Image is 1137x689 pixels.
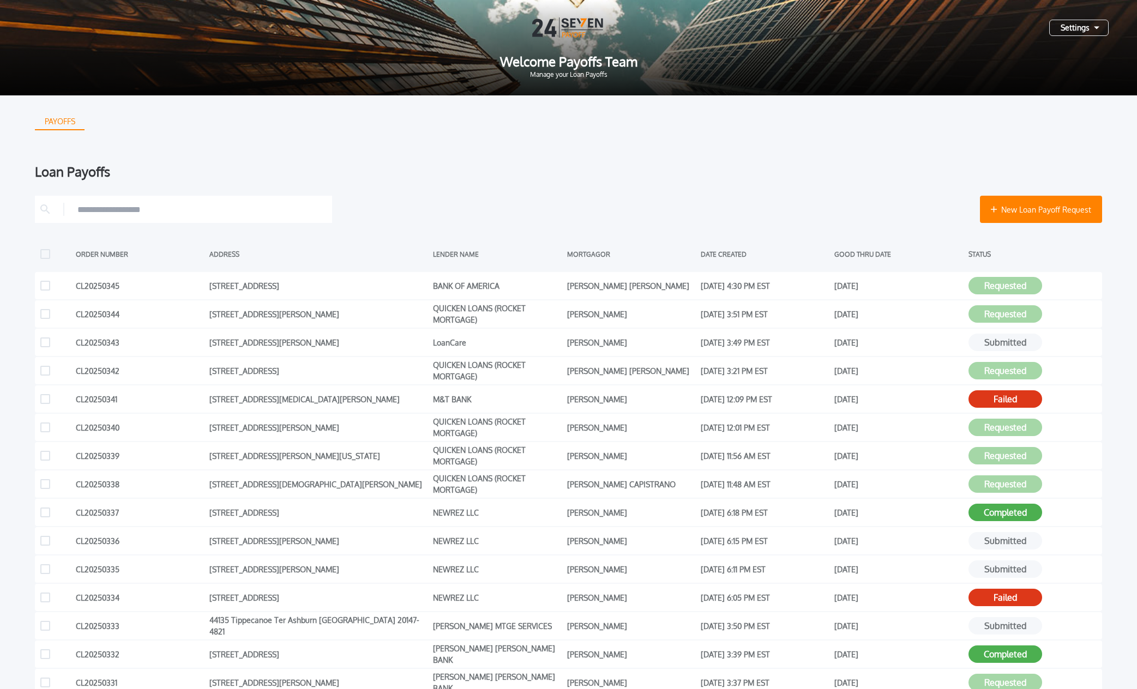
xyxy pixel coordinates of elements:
[532,17,605,38] img: Logo
[567,448,695,464] div: [PERSON_NAME]
[209,561,428,577] div: [STREET_ADDRESS][PERSON_NAME]
[834,246,962,262] div: GOOD THRU DATE
[701,646,829,662] div: [DATE] 3:39 PM EST
[968,447,1042,464] button: Requested
[433,277,561,294] div: BANK OF AMERICA
[433,533,561,549] div: NEWREZ LLC
[968,504,1042,521] button: Completed
[968,645,1042,663] button: Completed
[567,561,695,577] div: [PERSON_NAME]
[76,277,204,294] div: CL20250345
[834,391,962,407] div: [DATE]
[834,306,962,322] div: [DATE]
[433,589,561,606] div: NEWREZ LLC
[834,362,962,379] div: [DATE]
[17,71,1120,78] span: Manage your Loan Payoffs
[834,476,962,492] div: [DATE]
[36,113,84,130] div: PAYOFFS
[433,362,561,379] div: QUICKEN LOANS (ROCKET MORTGAGE)
[701,362,829,379] div: [DATE] 3:21 PM EST
[980,196,1102,223] button: New Loan Payoff Request
[567,618,695,634] div: [PERSON_NAME]
[834,646,962,662] div: [DATE]
[76,618,204,634] div: CL20250333
[76,391,204,407] div: CL20250341
[35,113,85,130] button: PAYOFFS
[209,277,428,294] div: [STREET_ADDRESS]
[834,589,962,606] div: [DATE]
[433,561,561,577] div: NEWREZ LLC
[76,448,204,464] div: CL20250339
[701,306,829,322] div: [DATE] 3:51 PM EST
[433,391,561,407] div: M&T BANK
[209,504,428,521] div: [STREET_ADDRESS]
[567,362,695,379] div: [PERSON_NAME] [PERSON_NAME]
[567,533,695,549] div: [PERSON_NAME]
[968,334,1042,351] button: Submitted
[701,533,829,549] div: [DATE] 6:15 PM EST
[968,246,1097,262] div: STATUS
[834,334,962,350] div: [DATE]
[834,277,962,294] div: [DATE]
[701,246,829,262] div: DATE CREATED
[76,533,204,549] div: CL20250336
[968,617,1042,634] button: Submitted
[209,589,428,606] div: [STREET_ADDRESS]
[567,589,695,606] div: [PERSON_NAME]
[76,476,204,492] div: CL20250338
[968,532,1042,549] button: Submitted
[433,504,561,521] div: NEWREZ LLC
[209,306,428,322] div: [STREET_ADDRESS][PERSON_NAME]
[567,419,695,436] div: [PERSON_NAME]
[209,618,428,634] div: 44135 Tippecanoe Ter Ashburn [GEOGRAPHIC_DATA] 20147-4821
[209,476,428,492] div: [STREET_ADDRESS][DEMOGRAPHIC_DATA][PERSON_NAME]
[834,533,962,549] div: [DATE]
[701,504,829,521] div: [DATE] 6:18 PM EST
[968,419,1042,436] button: Requested
[968,305,1042,323] button: Requested
[433,306,561,322] div: QUICKEN LOANS (ROCKET MORTGAGE)
[209,334,428,350] div: [STREET_ADDRESS][PERSON_NAME]
[1001,204,1091,215] span: New Loan Payoff Request
[209,362,428,379] div: [STREET_ADDRESS]
[701,277,829,294] div: [DATE] 4:30 PM EST
[701,419,829,436] div: [DATE] 12:01 PM EST
[567,334,695,350] div: [PERSON_NAME]
[433,419,561,436] div: QUICKEN LOANS (ROCKET MORTGAGE)
[567,504,695,521] div: [PERSON_NAME]
[567,277,695,294] div: [PERSON_NAME] [PERSON_NAME]
[834,618,962,634] div: [DATE]
[209,448,428,464] div: [STREET_ADDRESS][PERSON_NAME][US_STATE]
[968,277,1042,294] button: Requested
[76,646,204,662] div: CL20250332
[968,560,1042,578] button: Submitted
[76,561,204,577] div: CL20250335
[209,646,428,662] div: [STREET_ADDRESS]
[433,246,561,262] div: LENDER NAME
[433,334,561,350] div: LoanCare
[567,391,695,407] div: [PERSON_NAME]
[76,362,204,379] div: CL20250342
[701,476,829,492] div: [DATE] 11:48 AM EST
[701,589,829,606] div: [DATE] 6:05 PM EST
[968,589,1042,606] button: Failed
[433,476,561,492] div: QUICKEN LOANS (ROCKET MORTGAGE)
[76,334,204,350] div: CL20250343
[701,391,829,407] div: [DATE] 12:09 PM EST
[76,589,204,606] div: CL20250334
[834,561,962,577] div: [DATE]
[17,55,1120,68] span: Welcome Payoffs Team
[433,646,561,662] div: [PERSON_NAME] [PERSON_NAME] BANK
[433,618,561,634] div: [PERSON_NAME] MTGE SERVICES
[834,504,962,521] div: [DATE]
[209,246,428,262] div: ADDRESS
[209,419,428,436] div: [STREET_ADDRESS][PERSON_NAME]
[567,476,695,492] div: [PERSON_NAME] CAPISTRANO
[209,533,428,549] div: [STREET_ADDRESS][PERSON_NAME]
[968,390,1042,408] button: Failed
[35,165,1102,178] div: Loan Payoffs
[834,419,962,436] div: [DATE]
[701,618,829,634] div: [DATE] 3:50 PM EST
[1049,20,1109,36] div: Settings
[701,334,829,350] div: [DATE] 3:49 PM EST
